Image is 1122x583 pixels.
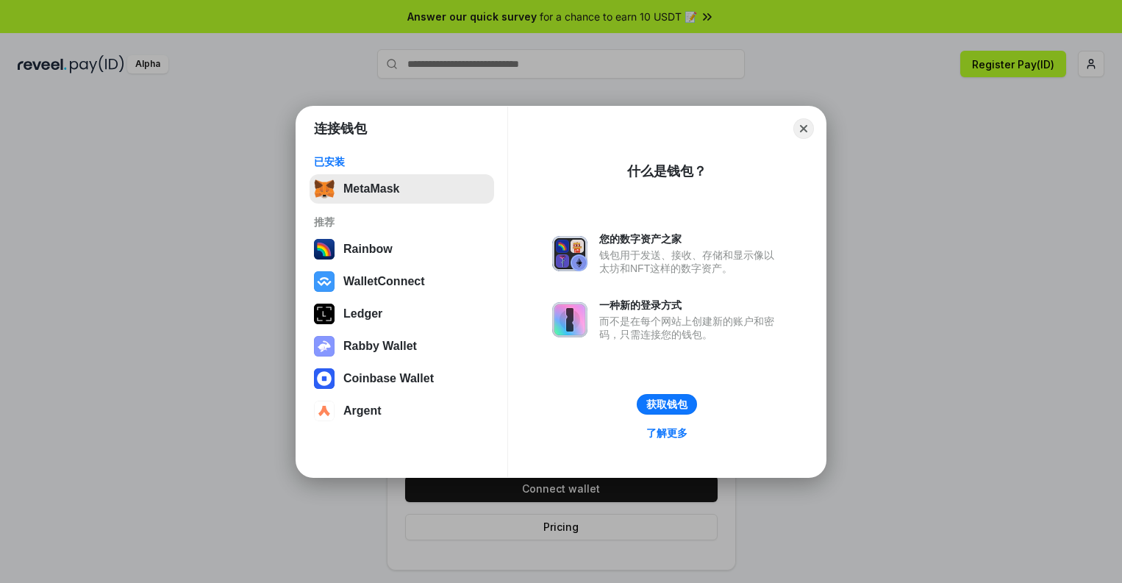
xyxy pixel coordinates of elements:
div: 了解更多 [646,426,687,440]
button: Coinbase Wallet [310,364,494,393]
img: svg+xml,%3Csvg%20fill%3D%22none%22%20height%3D%2233%22%20viewBox%3D%220%200%2035%2033%22%20width%... [314,179,335,199]
div: 钱包用于发送、接收、存储和显示像以太坊和NFT这样的数字资产。 [599,248,782,275]
div: Rabby Wallet [343,340,417,353]
button: MetaMask [310,174,494,204]
img: svg+xml,%3Csvg%20xmlns%3D%22http%3A%2F%2Fwww.w3.org%2F2000%2Fsvg%22%20width%3D%2228%22%20height%3... [314,304,335,324]
button: 获取钱包 [637,394,697,415]
img: svg+xml,%3Csvg%20width%3D%2228%22%20height%3D%2228%22%20viewBox%3D%220%200%2028%2028%22%20fill%3D... [314,401,335,421]
img: svg+xml,%3Csvg%20width%3D%2228%22%20height%3D%2228%22%20viewBox%3D%220%200%2028%2028%22%20fill%3D... [314,271,335,292]
div: Ledger [343,307,382,321]
h1: 连接钱包 [314,120,367,137]
div: 推荐 [314,215,490,229]
button: Close [793,118,814,139]
img: svg+xml,%3Csvg%20width%3D%22120%22%20height%3D%22120%22%20viewBox%3D%220%200%20120%20120%22%20fil... [314,239,335,260]
div: 什么是钱包？ [627,162,707,180]
div: 已安装 [314,155,490,168]
button: WalletConnect [310,267,494,296]
button: Rabby Wallet [310,332,494,361]
img: svg+xml,%3Csvg%20xmlns%3D%22http%3A%2F%2Fwww.w3.org%2F2000%2Fsvg%22%20fill%3D%22none%22%20viewBox... [314,336,335,357]
div: Rainbow [343,243,393,256]
div: Argent [343,404,382,418]
div: 而不是在每个网站上创建新的账户和密码，只需连接您的钱包。 [599,315,782,341]
img: svg+xml,%3Csvg%20width%3D%2228%22%20height%3D%2228%22%20viewBox%3D%220%200%2028%2028%22%20fill%3D... [314,368,335,389]
button: Rainbow [310,235,494,264]
div: 一种新的登录方式 [599,298,782,312]
a: 了解更多 [637,423,696,443]
div: MetaMask [343,182,399,196]
div: Coinbase Wallet [343,372,434,385]
img: svg+xml,%3Csvg%20xmlns%3D%22http%3A%2F%2Fwww.w3.org%2F2000%2Fsvg%22%20fill%3D%22none%22%20viewBox... [552,302,587,337]
button: Ledger [310,299,494,329]
div: 您的数字资产之家 [599,232,782,246]
div: WalletConnect [343,275,425,288]
div: 获取钱包 [646,398,687,411]
button: Argent [310,396,494,426]
img: svg+xml,%3Csvg%20xmlns%3D%22http%3A%2F%2Fwww.w3.org%2F2000%2Fsvg%22%20fill%3D%22none%22%20viewBox... [552,236,587,271]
